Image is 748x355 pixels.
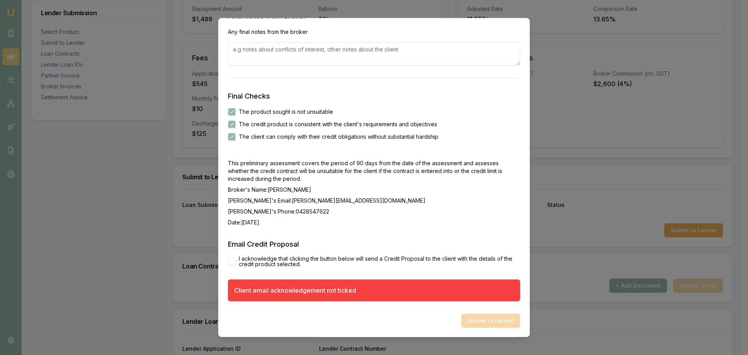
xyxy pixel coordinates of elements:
[228,159,520,183] p: This preliminary assessment covers the period of 90 days from the date of the assessment and asse...
[228,208,520,215] p: [PERSON_NAME]'s Phone: 0428547622
[228,186,520,194] p: Broker's Name: [PERSON_NAME]
[239,134,438,140] label: The client can comply with their credit obligations without substantial hardship
[228,11,520,22] h3: Final notes from Broker
[228,197,520,205] p: [PERSON_NAME]'s Email: [PERSON_NAME][EMAIL_ADDRESS][DOMAIN_NAME]
[234,286,356,295] div: Client email acknowledgement not ticked
[228,219,520,226] p: Date: [DATE]
[239,256,520,267] label: I acknowledge that clicking the button below will send a Credit Proposal to the client with the d...
[239,109,333,115] label: The product sought is not unsuitable
[239,122,437,127] label: The credit product is consistent with the client's requirements and objectives
[228,28,520,36] p: Any final notes from the broker
[228,91,520,102] h3: Final Checks
[228,239,520,250] h3: Email Credit Proposal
